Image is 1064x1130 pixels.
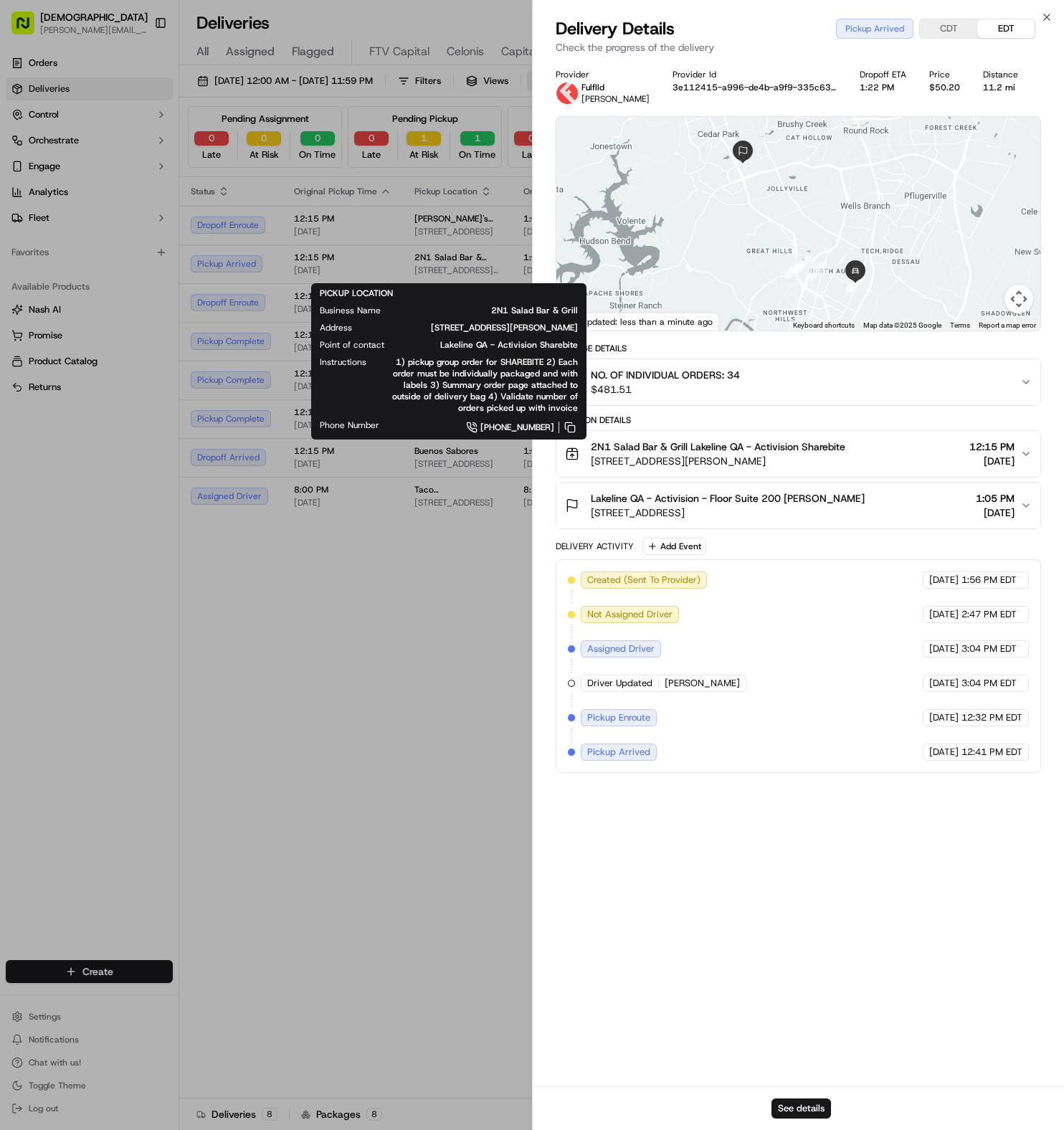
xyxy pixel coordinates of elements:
[846,274,865,293] div: 5
[587,642,655,655] span: Assigned Driver
[556,82,579,105] img: profile_Fulflld_OnFleet_Thistle_SF.png
[920,19,977,38] button: CDT
[581,82,650,93] p: Fulflld
[961,746,1022,759] span: 12:41 PM EDT
[320,339,384,351] span: Point of contact
[808,262,827,280] div: 3
[771,1098,831,1119] button: See details
[673,69,837,80] div: Provider Id
[115,202,236,228] a: 💻API Documentation
[591,382,740,397] span: $481.51
[591,454,845,468] span: [STREET_ADDRESS][PERSON_NAME]
[49,151,181,163] div: We're available if you need us!
[976,505,1015,520] span: [DATE]
[320,305,381,316] span: Business Name
[642,538,706,555] button: Add Event
[929,69,960,80] div: Price
[979,321,1036,329] a: Report a map error
[320,419,379,431] span: Phone Number
[320,356,366,368] span: Instructions
[556,541,634,552] div: Delivery Activity
[977,19,1035,38] button: EDT
[793,321,855,331] button: Keyboard shortcuts
[929,574,959,587] span: [DATE]
[320,322,352,333] span: Address
[556,414,1041,426] div: Location Details
[961,642,1017,655] span: 3:04 PM EDT
[860,82,906,93] div: 1:22 PM
[863,321,941,329] span: Map data ©2025 Google
[587,608,673,621] span: Not Assigned Driver
[929,711,959,724] span: [DATE]
[556,69,650,80] div: Provider
[591,505,865,520] span: [STREET_ADDRESS]
[591,440,845,454] span: 2N1 Salad Bar & Grill Lakeline QA - Activision Sharebite
[587,746,650,759] span: Pickup Arrived
[1004,285,1033,313] button: Map camera controls
[587,574,700,587] span: Created (Sent To Provider)
[480,422,554,433] span: [PHONE_NUMBER]
[121,209,133,221] div: 💻
[591,368,740,382] span: NO. OF INDIVIDUAL ORDERS: 34
[976,491,1015,505] span: 1:05 PM
[961,608,1017,621] span: 2:47 PM EDT
[404,305,578,316] span: 2N1 Salad Bar & Grill
[37,92,258,108] input: Got a question? Start typing here...
[556,313,719,331] div: Last Updated: less than a minute ago
[673,82,837,93] button: 3e112415-a996-de4b-a9f9-335c6352cdd6
[389,356,578,414] span: 1) pickup group order for SHAREBITE 2) Each order must be individually packaged and with labels 3...
[143,243,174,254] span: Pylon
[929,608,959,621] span: [DATE]
[929,642,959,655] span: [DATE]
[961,677,1017,690] span: 3:04 PM EDT
[9,202,115,228] a: 📗Knowledge Base
[929,82,960,93] div: $50.20
[556,483,1040,528] button: Lakeline QA - Activision - Floor Suite 200 [PERSON_NAME][STREET_ADDRESS]1:05 PM[DATE]
[587,711,650,724] span: Pickup Enroute
[983,69,1018,80] div: Distance
[556,343,1041,354] div: Package Details
[587,677,652,690] span: Driver Updated
[14,57,261,80] p: Welcome 👋
[29,208,110,222] span: Knowledge Base
[375,322,578,333] span: [STREET_ADDRESS][PERSON_NAME]
[950,321,970,329] a: Terms (opens in new tab)
[136,208,230,222] span: API Documentation
[101,242,174,254] a: Powered byPylon
[556,359,1040,405] button: NO. OF INDIVIDUAL ORDERS: 34$481.51
[581,93,650,105] span: [PERSON_NAME]
[556,431,1040,477] button: 2N1 Salad Bar & Grill Lakeline QA - Activision Sharebite[STREET_ADDRESS][PERSON_NAME]12:15 PM[DATE]
[983,82,1018,93] div: 11.2 mi
[969,454,1015,468] span: [DATE]
[556,17,675,40] span: Delivery Details
[929,746,959,759] span: [DATE]
[961,574,1017,587] span: 1:56 PM EDT
[591,491,865,505] span: Lakeline QA - Activision - Floor Suite 200 [PERSON_NAME]
[49,137,235,151] div: Start new chat
[793,255,812,274] div: 2
[784,260,803,279] div: 1
[407,339,578,351] span: Lakeline QA - Activision Sharebite
[244,141,261,158] button: Start new chat
[665,677,740,690] span: [PERSON_NAME]
[14,14,43,43] img: Nash
[969,440,1015,454] span: 12:15 PM
[14,209,26,221] div: 📗
[320,288,393,299] span: PICKUP LOCATION
[929,677,959,690] span: [DATE]
[14,137,40,163] img: 1736555255976-a54dd68f-1ca7-489b-9aae-adbdc363a1c4
[961,711,1022,724] span: 12:32 PM EDT
[402,419,578,435] a: [PHONE_NUMBER]
[860,69,906,80] div: Dropoff ETA
[556,40,1041,54] p: Check the progress of the delivery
